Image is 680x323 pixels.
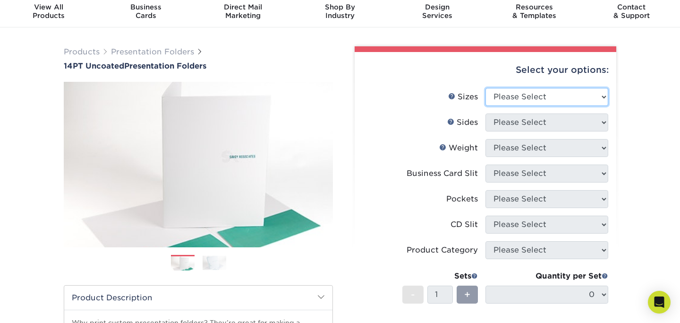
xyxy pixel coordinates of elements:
span: Business [97,3,195,11]
div: Pockets [446,193,478,205]
div: Sides [447,117,478,128]
a: Presentation Folders [111,47,194,56]
div: Sets [402,271,478,282]
span: Direct Mail [194,3,291,11]
span: Resources [486,3,583,11]
h1: Presentation Folders [64,61,333,70]
div: Product Category [407,244,478,256]
span: 14PT Uncoated [64,61,124,70]
div: CD Slit [450,219,478,230]
img: 14PT Uncoated 01 [64,71,333,258]
div: Industry [291,3,389,20]
img: Presentation Folders 02 [203,255,226,270]
div: Quantity per Set [485,271,608,282]
div: Marketing [194,3,291,20]
h2: Product Description [64,286,332,310]
div: Sizes [448,91,478,103]
div: Services [389,3,486,20]
img: Presentation Folders 01 [171,255,195,272]
a: Products [64,47,100,56]
div: Open Intercom Messenger [648,291,671,314]
span: Design [389,3,486,11]
div: Cards [97,3,195,20]
div: Business Card Slit [407,168,478,179]
span: Shop By [291,3,389,11]
div: Select your options: [362,52,609,88]
a: 14PT UncoatedPresentation Folders [64,61,333,70]
span: - [411,288,415,302]
span: + [464,288,470,302]
div: Weight [439,142,478,154]
span: Contact [583,3,680,11]
div: & Support [583,3,680,20]
div: & Templates [486,3,583,20]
